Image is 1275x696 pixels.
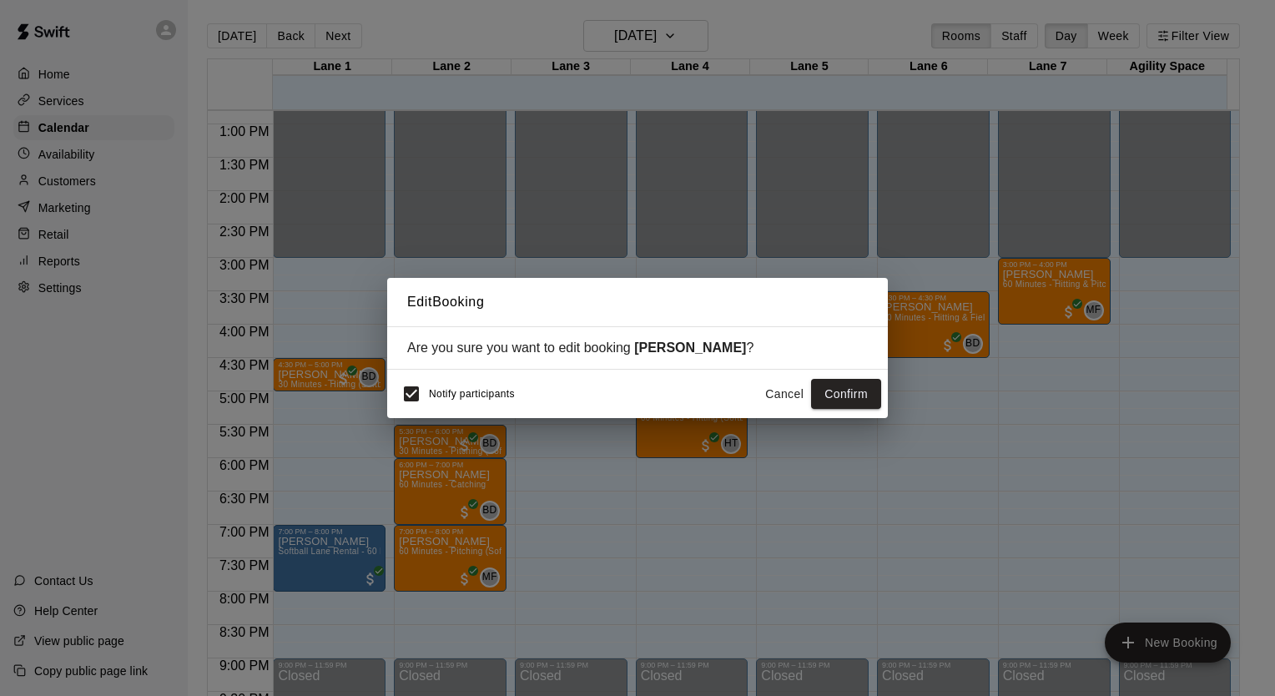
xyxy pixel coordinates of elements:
strong: [PERSON_NAME] [634,340,746,355]
button: Confirm [811,379,881,410]
button: Cancel [758,379,811,410]
span: Notify participants [429,388,515,400]
h2: Edit Booking [387,278,888,326]
div: Are you sure you want to edit booking ? [407,340,868,356]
